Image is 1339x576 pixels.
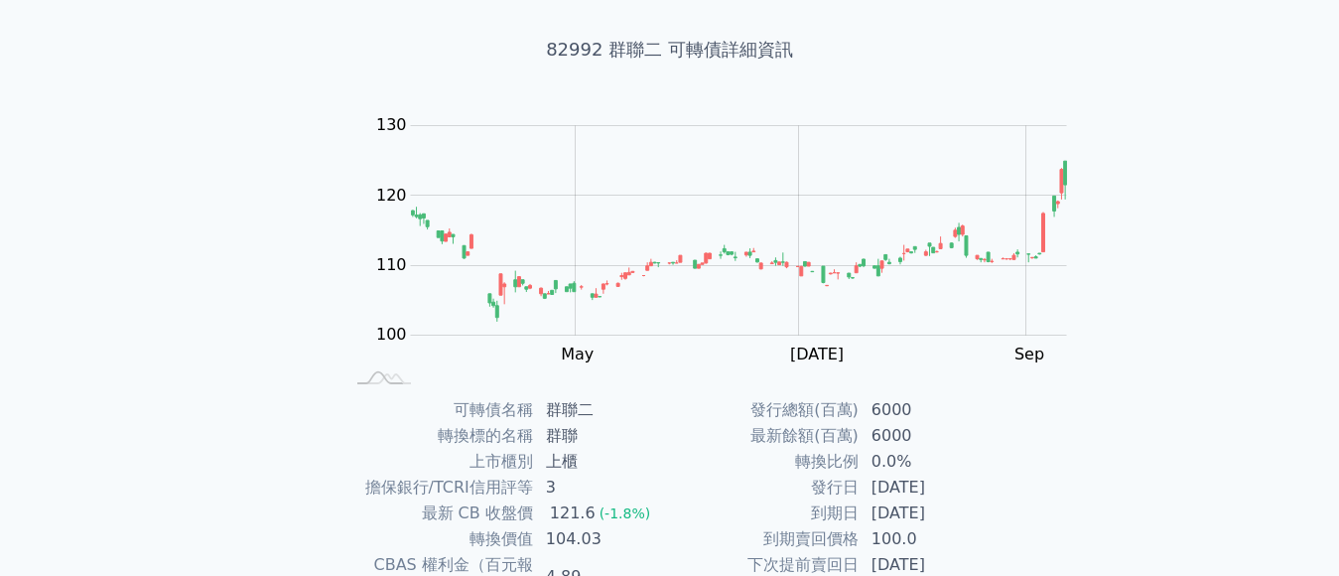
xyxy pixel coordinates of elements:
td: 0.0% [860,449,996,475]
td: 群聯 [534,423,670,449]
td: 最新 CB 收盤價 [344,501,534,526]
tspan: Sep [1014,345,1044,363]
span: (-1.8%) [600,505,651,521]
td: 100.0 [860,526,996,552]
td: 轉換價值 [344,526,534,552]
td: 到期賣回價格 [670,526,860,552]
g: Chart [366,115,1097,363]
tspan: [DATE] [790,345,844,363]
td: 轉換標的名稱 [344,423,534,449]
td: 發行總額(百萬) [670,397,860,423]
td: 可轉債名稱 [344,397,534,423]
tspan: 100 [376,325,407,344]
td: 群聯二 [534,397,670,423]
td: 最新餘額(百萬) [670,423,860,449]
td: 6000 [860,397,996,423]
h1: 82992 群聯二 可轉債詳細資訊 [321,36,1019,64]
td: 6000 [860,423,996,449]
td: 發行日 [670,475,860,501]
td: 轉換比例 [670,449,860,475]
td: 擔保銀行/TCRI信用評等 [344,475,534,501]
div: 121.6 [546,502,600,525]
td: 到期日 [670,501,860,526]
td: 上櫃 [534,449,670,475]
td: [DATE] [860,475,996,501]
tspan: 110 [376,255,407,274]
td: 3 [534,475,670,501]
td: 上市櫃別 [344,449,534,475]
td: [DATE] [860,501,996,526]
tspan: 120 [376,186,407,205]
td: 104.03 [534,526,670,552]
tspan: 130 [376,115,407,134]
tspan: May [561,345,594,363]
g: Series [411,161,1066,322]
